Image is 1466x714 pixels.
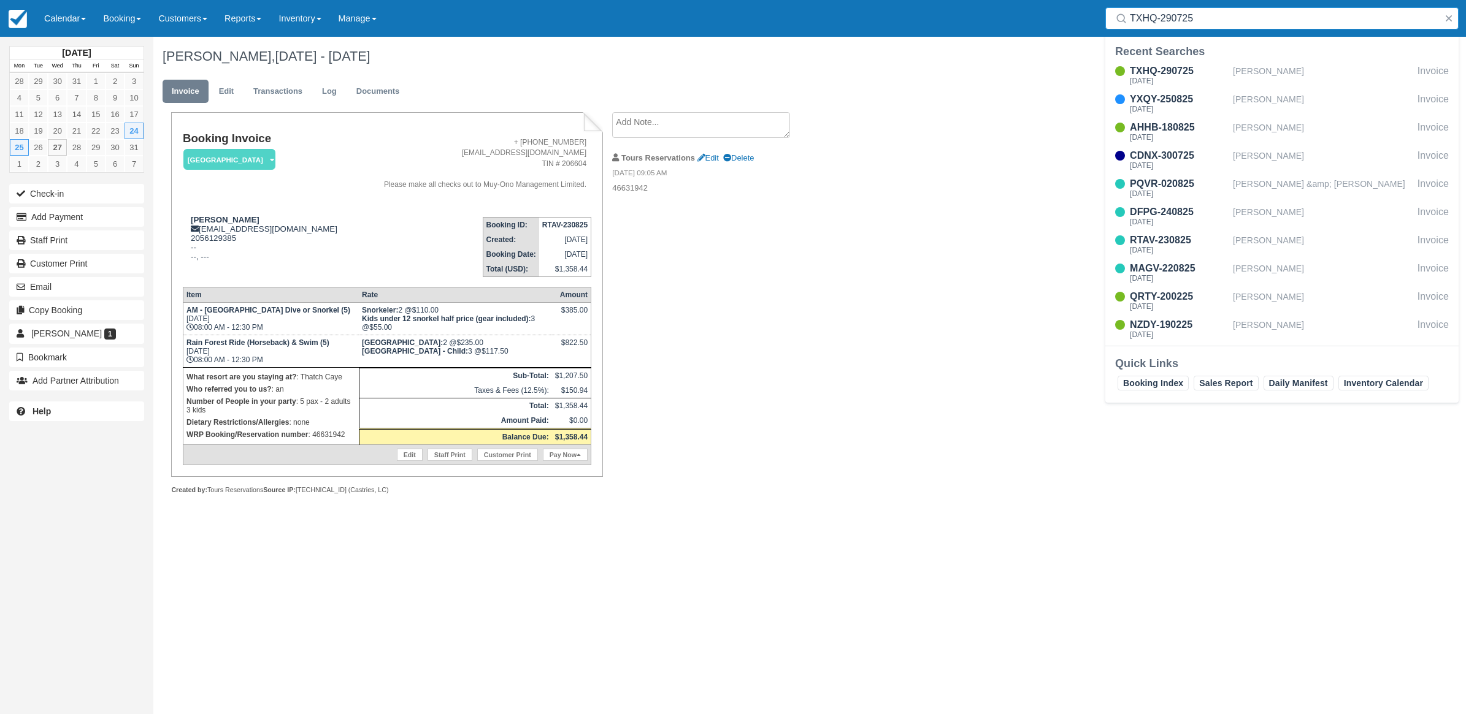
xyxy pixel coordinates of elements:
[1418,317,1449,341] div: Invoice
[86,123,106,139] a: 22
[1105,289,1459,313] a: QRTY-200225[DATE][PERSON_NAME]Invoice
[10,89,29,106] a: 4
[86,106,106,123] a: 15
[86,156,106,172] a: 5
[555,433,588,441] strong: $1,358.44
[9,401,144,421] a: Help
[9,324,144,343] a: [PERSON_NAME] 1
[125,156,144,172] a: 7
[9,300,144,320] button: Copy Booking
[1130,64,1228,78] div: TXHQ-290725
[1105,64,1459,87] a: TXHQ-290725[DATE][PERSON_NAME]Invoice
[183,287,359,302] th: Item
[48,59,67,73] th: Wed
[612,183,819,194] p: 46631942
[29,139,48,156] a: 26
[1130,303,1228,310] div: [DATE]
[1233,261,1413,284] div: [PERSON_NAME]
[191,215,259,224] strong: [PERSON_NAME]
[186,383,356,395] p: : an
[360,137,587,190] address: + [PHONE_NUMBER] [EMAIL_ADDRESS][DOMAIN_NAME] TIN # 206604 Please make all checks out to Muy-Ono ...
[106,89,125,106] a: 9
[555,306,588,324] div: $385.00
[163,49,1244,64] h1: [PERSON_NAME],
[612,168,819,181] em: [DATE] 09:05 AM
[48,73,67,89] a: 30
[183,148,271,171] a: [GEOGRAPHIC_DATA]
[86,59,106,73] th: Fri
[1105,317,1459,341] a: NZDY-190225[DATE][PERSON_NAME]Invoice
[542,221,588,229] strong: RTAV-230825
[10,106,29,123] a: 11
[1233,289,1413,313] div: [PERSON_NAME]
[539,232,591,247] td: [DATE]
[67,89,86,106] a: 7
[186,397,296,406] strong: Number of People in your party
[1418,177,1449,200] div: Invoice
[125,73,144,89] a: 3
[359,302,552,335] td: 2 @ 3 @
[1118,376,1189,390] a: Booking Index
[1130,331,1228,338] div: [DATE]
[552,368,591,383] td: $1,207.50
[477,449,538,461] a: Customer Print
[1233,120,1413,143] div: [PERSON_NAME]
[183,132,355,145] h1: Booking Invoice
[263,486,296,493] strong: Source IP:
[621,153,695,162] strong: Tours Reservations
[186,416,356,428] p: : none
[362,314,531,323] strong: Kids under 12 snorkel half price (gear included)
[359,368,552,383] th: Sub-Total:
[10,59,29,73] th: Mon
[244,80,312,104] a: Transactions
[1105,92,1459,115] a: YXQY-250825[DATE][PERSON_NAME]Invoice
[1233,233,1413,256] div: [PERSON_NAME]
[67,73,86,89] a: 31
[362,338,443,347] strong: Thatch Caye Resort
[1130,205,1228,219] div: DFPG-240825
[1233,64,1413,87] div: [PERSON_NAME]
[186,338,329,347] strong: Rain Forest Ride (Horseback) & Swim (5)
[67,106,86,123] a: 14
[86,73,106,89] a: 1
[359,383,552,398] td: Taxes & Fees (12.5%):
[9,348,144,367] button: Bookmark
[1115,44,1449,59] div: Recent Searches
[1105,120,1459,143] a: AHHB-180825[DATE][PERSON_NAME]Invoice
[1105,261,1459,284] a: MAGV-220825[DATE][PERSON_NAME]Invoice
[543,449,588,461] a: Pay Now
[369,323,392,332] span: $55.00
[313,80,346,104] a: Log
[1130,77,1228,85] div: [DATE]
[163,80,209,104] a: Invoice
[10,123,29,139] a: 18
[104,329,116,340] span: 1
[33,406,51,416] b: Help
[1105,233,1459,256] a: RTAV-230825[DATE][PERSON_NAME]Invoice
[186,373,296,381] strong: What resort are you staying at?
[1418,261,1449,284] div: Invoice
[9,371,144,390] button: Add Partner Attribution
[48,106,67,123] a: 13
[67,59,86,73] th: Thu
[1418,233,1449,256] div: Invoice
[1418,148,1449,172] div: Invoice
[552,383,591,398] td: $150.94
[1233,317,1413,341] div: [PERSON_NAME]
[1233,205,1413,228] div: [PERSON_NAME]
[106,73,125,89] a: 2
[1130,162,1228,169] div: [DATE]
[186,430,308,439] strong: WRP Booking/Reservation number
[359,287,552,302] th: Rate
[106,156,125,172] a: 6
[483,232,539,247] th: Created:
[482,347,508,355] span: $117.50
[1130,190,1228,197] div: [DATE]
[1130,177,1228,191] div: PQVR-020825
[125,59,144,73] th: Sun
[697,153,719,162] a: Edit
[29,106,48,123] a: 12
[9,254,144,273] a: Customer Print
[1418,289,1449,313] div: Invoice
[106,123,125,139] a: 23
